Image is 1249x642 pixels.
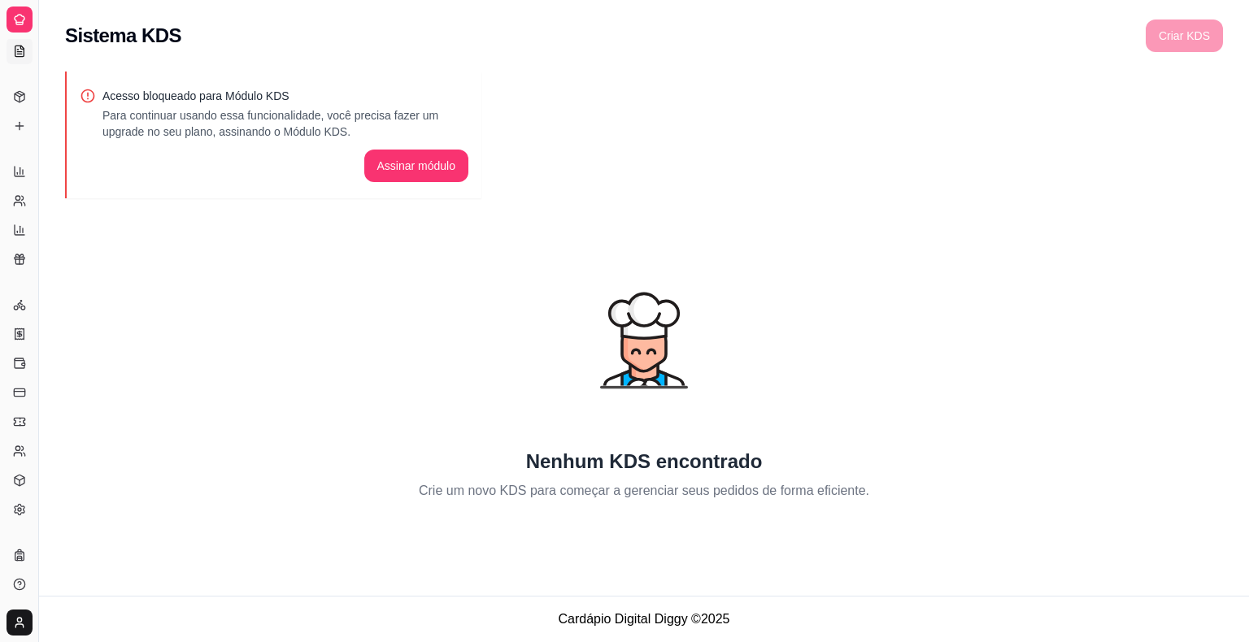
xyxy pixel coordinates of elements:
[364,150,469,182] button: Assinar módulo
[419,481,869,501] p: Crie um novo KDS para começar a gerenciar seus pedidos de forma eficiente.
[39,596,1249,642] footer: Cardápio Digital Diggy © 2025
[102,107,468,140] p: Para continuar usando essa funcionalidade, você precisa fazer um upgrade no seu plano, assinando ...
[65,23,181,49] h2: Sistema KDS
[102,88,468,104] p: Acesso bloqueado para Módulo KDS
[526,449,763,475] h2: Nenhum KDS encontrado
[527,215,761,449] div: animation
